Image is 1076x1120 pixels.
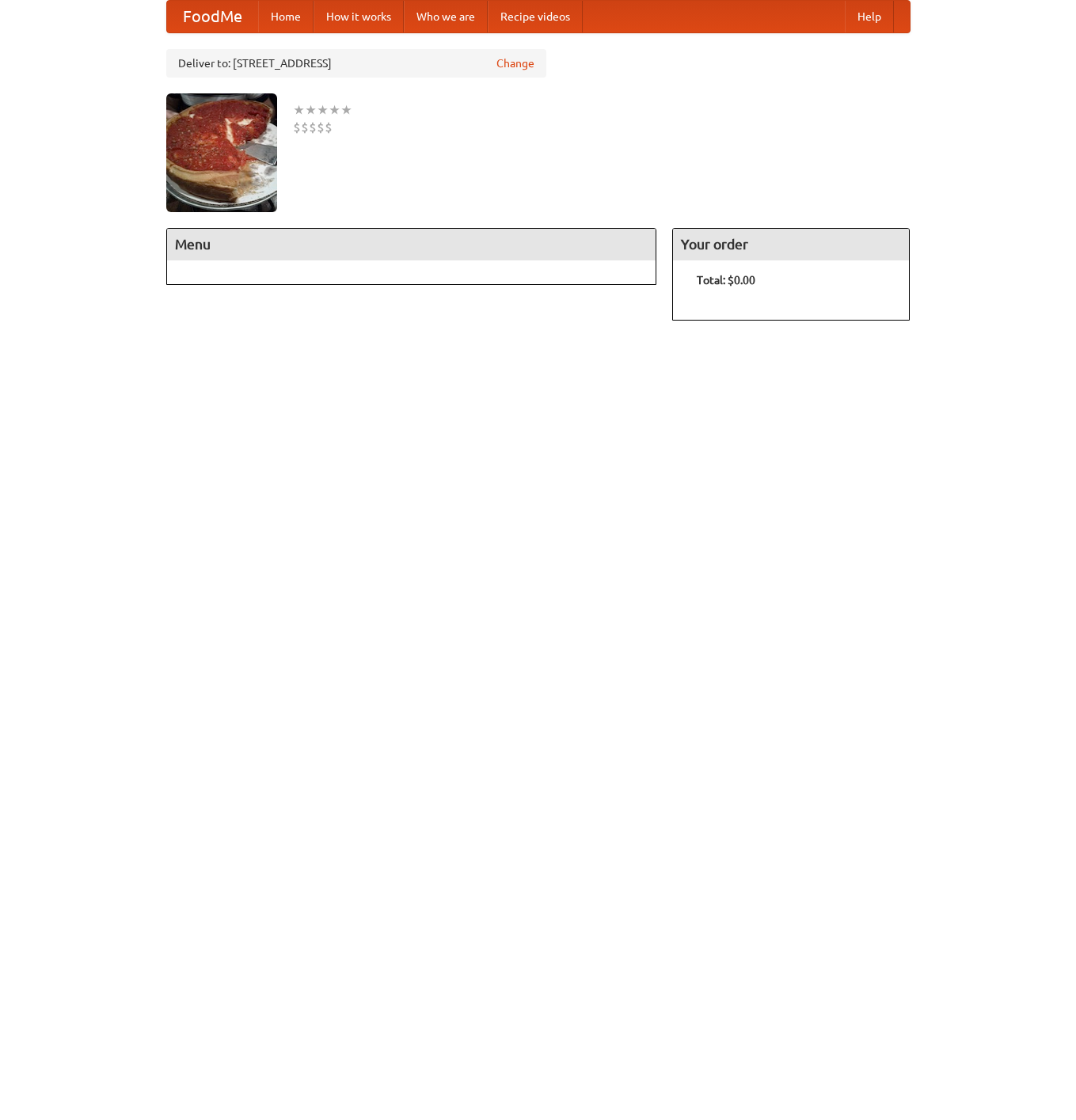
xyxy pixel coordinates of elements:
li: ★ [293,101,305,119]
li: ★ [329,101,340,119]
a: FoodMe [167,1,258,32]
a: How it works [314,1,404,32]
a: Home [258,1,314,32]
li: ★ [340,101,352,119]
li: $ [293,119,301,136]
img: angular.jpg [166,93,277,212]
h4: Your order [673,229,909,260]
a: Recipe videos [488,1,583,32]
a: Help [845,1,894,32]
h4: Menu [167,229,656,260]
b: Total: $0.00 [697,274,755,287]
div: Deliver to: [STREET_ADDRESS] [166,49,546,78]
li: $ [317,119,325,136]
li: $ [301,119,309,136]
a: Who we are [404,1,488,32]
a: Change [496,55,534,71]
li: ★ [305,101,317,119]
li: ★ [317,101,329,119]
li: $ [325,119,333,136]
li: $ [309,119,317,136]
